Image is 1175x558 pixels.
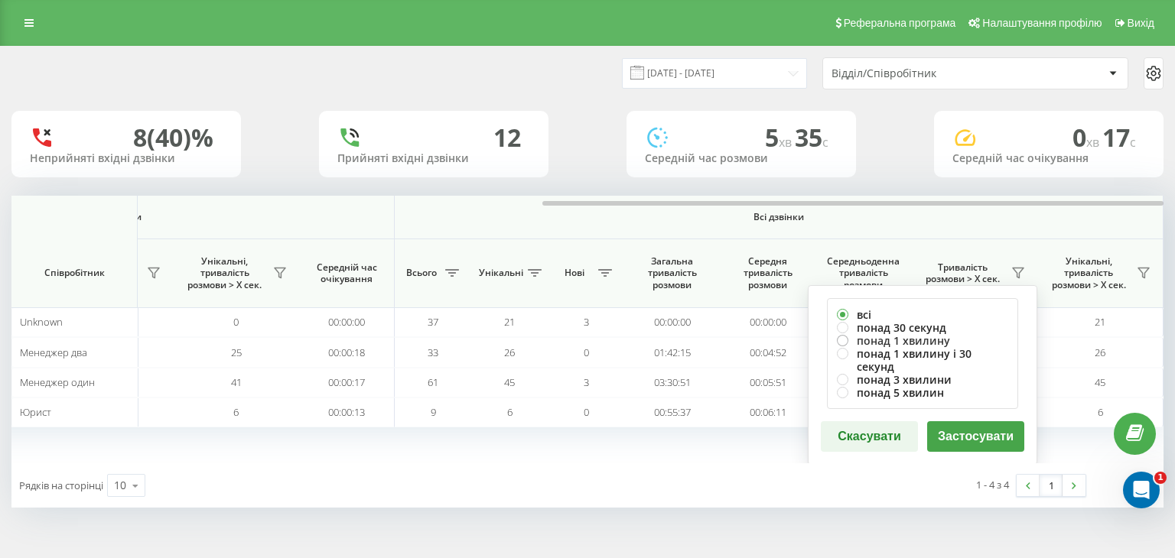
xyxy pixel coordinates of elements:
span: 21 [504,315,515,329]
span: 0 [233,315,239,329]
span: 0 [584,405,589,419]
td: 00:00:18 [299,337,395,367]
div: Неприйняті вхідні дзвінки [30,152,223,165]
button: Скасувати [821,421,918,452]
span: 21 [1095,315,1105,329]
span: 1 [1154,472,1167,484]
label: понад 3 хвилини [837,373,1008,386]
label: всі [837,308,1008,321]
span: Співробітник [24,267,124,279]
span: 0 [1072,121,1102,154]
span: 9 [431,405,436,419]
span: 3 [584,315,589,329]
span: хв [1086,134,1102,151]
span: 61 [428,375,438,389]
div: Прийняті вхідні дзвінки [337,152,530,165]
span: 17 [1102,121,1136,154]
div: 12 [493,123,521,152]
span: Менеджер два [20,346,87,359]
span: Унікальні [479,267,523,279]
a: 1 [1040,475,1063,496]
button: Застосувати [927,421,1024,452]
td: 00:06:11 [720,397,815,427]
span: 41 [231,375,242,389]
span: Середньоденна тривалість розмови [827,255,900,291]
span: Тривалість розмови > Х сек. [919,261,1007,285]
span: Унікальні, тривалість розмови > Х сек. [1045,255,1132,291]
span: c [1130,134,1136,151]
span: c [822,134,828,151]
div: Середній час очікування [952,152,1145,165]
span: Реферальна програма [844,17,956,29]
span: Вихід [1128,17,1154,29]
span: 5 [765,121,795,154]
div: 8 (40)% [133,123,213,152]
td: 00:04:52 [720,337,815,367]
span: Середня тривалість розмови [731,255,804,291]
span: Рядків на сторінці [19,479,103,492]
span: 6 [507,405,513,419]
span: 33 [428,346,438,359]
label: понад 1 хвилину [837,334,1008,347]
span: Всього [402,267,441,279]
span: 25 [231,346,242,359]
span: 3 [584,375,589,389]
span: Середній час очікування [311,261,382,285]
td: 00:00:00 [299,307,395,337]
span: 6 [1098,405,1103,419]
span: Юрист [20,405,51,419]
span: 35 [795,121,828,154]
span: 26 [1095,346,1105,359]
td: 00:00:17 [299,368,395,397]
td: 00:00:00 [624,307,720,337]
span: Загальна тривалість розмови [636,255,708,291]
label: понад 1 хвилину і 30 секунд [837,347,1008,373]
td: 00:00:00 [720,307,815,337]
span: Унікальні, тривалість розмови > Х сек. [181,255,269,291]
span: 45 [504,375,515,389]
label: понад 30 секунд [837,321,1008,334]
div: 1 - 4 з 4 [976,477,1009,492]
td: 00:05:51 [720,368,815,397]
td: 00:00:13 [299,397,395,427]
span: Менеджер один [20,375,95,389]
iframe: Intercom live chat [1123,472,1160,508]
td: 01:42:15 [624,337,720,367]
span: Налаштування профілю [982,17,1102,29]
div: Середній час розмови [645,152,838,165]
span: хв [779,134,795,151]
span: 37 [428,315,438,329]
td: 03:30:51 [624,368,720,397]
span: 6 [233,405,239,419]
span: Нові [555,267,594,279]
span: 45 [1095,375,1105,389]
span: Unknown [20,315,63,329]
span: 26 [504,346,515,359]
span: 0 [584,346,589,359]
label: понад 5 хвилин [837,386,1008,399]
span: Всі дзвінки [440,211,1118,223]
div: 10 [114,478,126,493]
td: 00:55:37 [624,397,720,427]
div: Відділ/Співробітник [832,67,1014,80]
